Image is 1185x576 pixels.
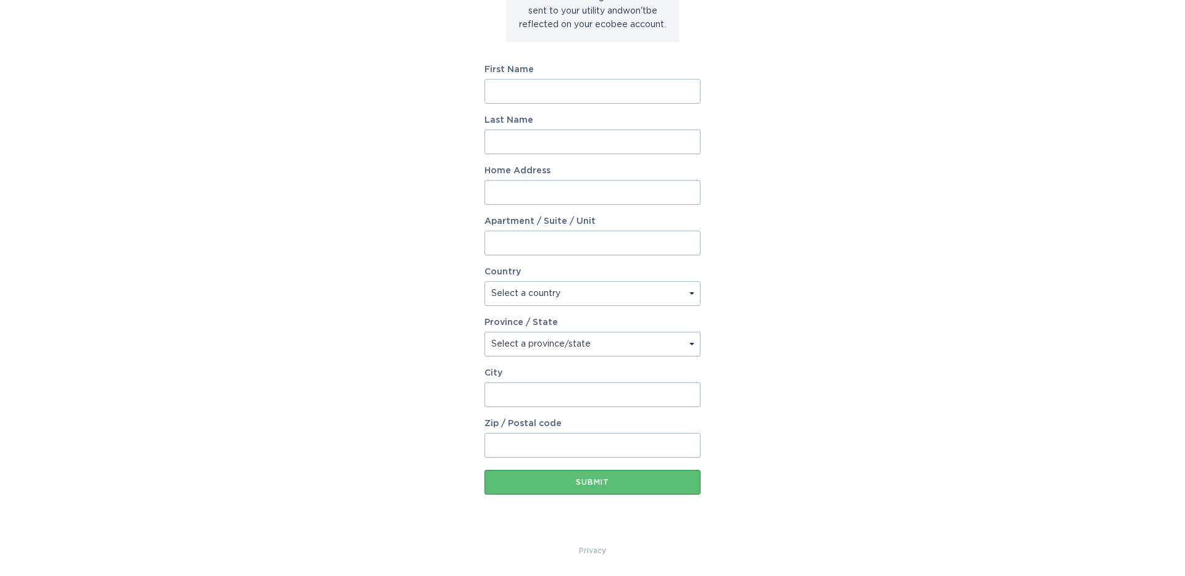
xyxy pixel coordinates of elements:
[484,116,701,125] label: Last Name
[484,167,701,175] label: Home Address
[484,470,701,495] button: Submit
[484,268,521,276] label: Country
[579,544,606,557] a: Privacy Policy & Terms of Use
[484,217,701,226] label: Apartment / Suite / Unit
[491,479,694,486] div: Submit
[484,65,701,74] label: First Name
[484,369,701,377] label: City
[484,419,701,428] label: Zip / Postal code
[484,318,558,327] label: Province / State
